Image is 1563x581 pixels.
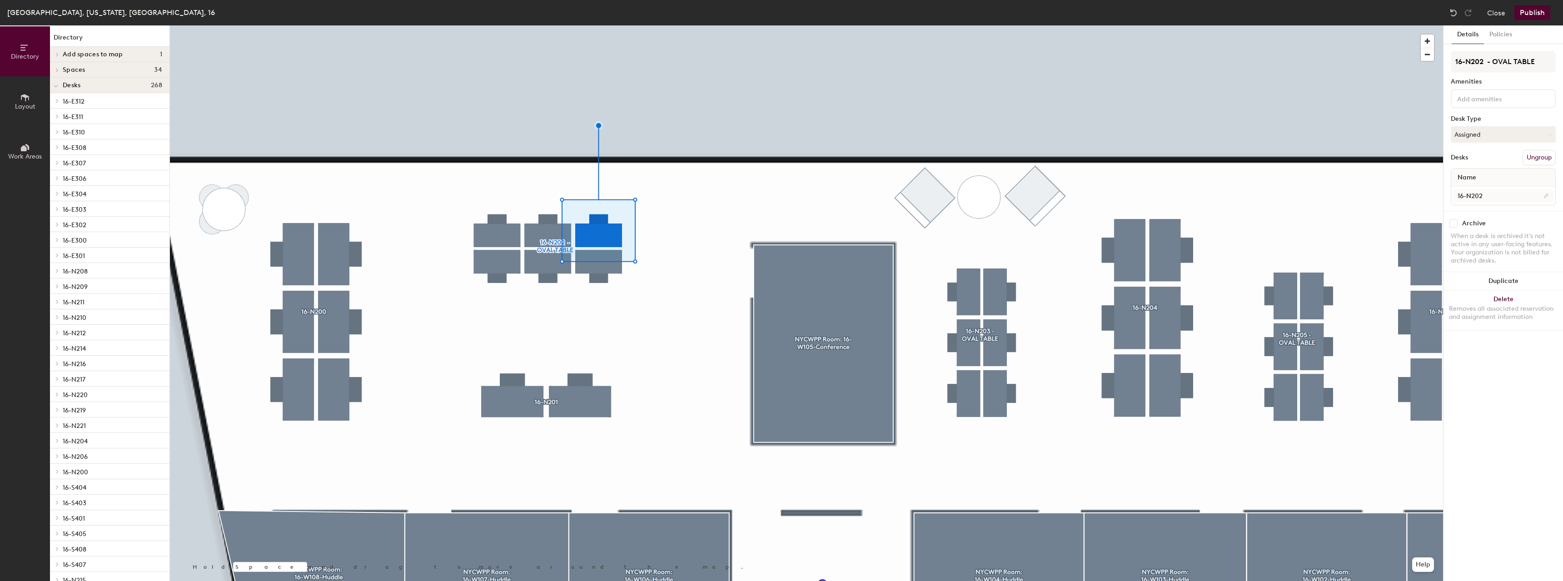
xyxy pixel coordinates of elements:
div: When a desk is archived it's not active in any user-facing features. Your organization is not bil... [1451,232,1556,265]
span: 16-E304 [63,190,86,198]
span: 34 [154,66,162,74]
span: 16-S403 [63,499,86,507]
span: 16-E307 [63,159,86,167]
input: Add amenities [1455,93,1537,104]
span: 1 [160,51,162,58]
span: 16-E301 [63,252,85,260]
span: 16-N210 [63,314,86,322]
img: Undo [1449,8,1458,17]
span: 16-E308 [63,144,86,152]
span: Layout [15,103,35,110]
button: Details [1452,25,1484,44]
div: Desks [1451,154,1468,161]
span: 16-N208 [63,268,88,275]
span: Spaces [63,66,85,74]
span: 16-N214 [63,345,86,353]
span: 16-E310 [63,129,85,136]
span: 16-N221 [63,422,86,430]
span: Add spaces to map [63,51,123,58]
span: Directory [11,53,39,60]
button: Policies [1484,25,1518,44]
button: Help [1412,557,1434,572]
span: 16-N212 [63,329,86,337]
span: 16-E303 [63,206,86,214]
img: Redo [1463,8,1473,17]
button: Duplicate [1444,272,1563,290]
span: 16-S407 [63,561,86,569]
span: 16-N200 [63,468,88,476]
span: 16-N220 [63,391,88,399]
span: 16-N211 [63,298,85,306]
span: 16-N204 [63,437,88,445]
button: Close [1487,5,1505,20]
div: Amenities [1451,78,1556,85]
span: 16-E312 [63,98,85,105]
span: 16-E311 [63,113,83,121]
span: 16-N217 [63,376,85,383]
button: DeleteRemoves all associated reservation and assignment information [1444,290,1563,330]
span: 16-N209 [63,283,88,291]
span: 268 [151,82,162,89]
button: Ungroup [1523,150,1556,165]
div: Removes all associated reservation and assignment information [1449,305,1558,321]
div: [GEOGRAPHIC_DATA], [US_STATE], [GEOGRAPHIC_DATA], 16 [7,7,215,18]
button: Publish [1514,5,1550,20]
span: 16-S408 [63,546,86,553]
span: 16-E300 [63,237,87,244]
span: 16-N206 [63,453,88,461]
button: Assigned [1451,126,1556,143]
div: Desk Type [1451,115,1556,123]
span: 16-N219 [63,407,86,414]
span: 16-E302 [63,221,86,229]
input: Unnamed desk [1453,189,1553,202]
span: Work Areas [8,153,42,160]
span: Desks [63,82,80,89]
span: 16-S405 [63,530,86,538]
div: Archive [1462,220,1486,227]
span: 16-N216 [63,360,86,368]
span: 16-S401 [63,515,85,522]
span: Name [1453,169,1481,186]
span: 16-S404 [63,484,86,492]
span: 16-E306 [63,175,86,183]
h1: Directory [50,33,169,47]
